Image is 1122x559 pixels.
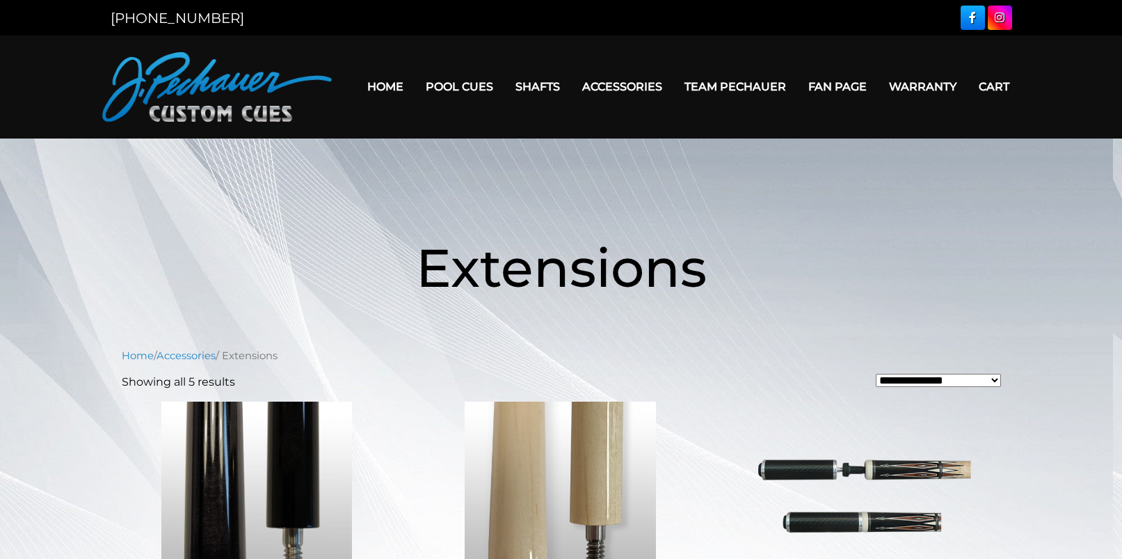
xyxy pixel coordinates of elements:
[122,374,235,391] p: Showing all 5 results
[571,69,673,104] a: Accessories
[797,69,878,104] a: Fan Page
[122,348,1001,363] nav: Breadcrumb
[356,69,415,104] a: Home
[415,69,504,104] a: Pool Cues
[157,349,216,362] a: Accessories
[673,69,797,104] a: Team Pechauer
[876,374,1001,387] select: Shop order
[968,69,1020,104] a: Cart
[122,349,154,362] a: Home
[111,10,244,26] a: [PHONE_NUMBER]
[878,69,968,104] a: Warranty
[504,69,571,104] a: Shafts
[416,235,707,300] span: Extensions
[102,52,332,122] img: Pechauer Custom Cues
